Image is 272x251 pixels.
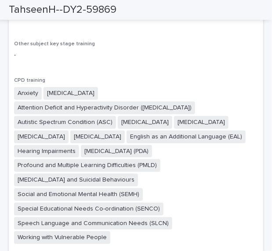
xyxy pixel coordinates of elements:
span: [MEDICAL_DATA] [118,116,172,129]
span: Social and Emotional Mental Health (SEMH) [14,188,143,201]
span: Autistic Spectrum Condition (ASC) [14,116,116,129]
span: Hearing Impairments [14,145,79,158]
h2: TahseenH--DY2-59869 [9,4,116,16]
span: Speech Language and Communication Needs (SLCN) [14,217,172,230]
span: Other subject key stage training [14,41,95,47]
span: English as an Additional Language (EAL) [127,131,246,143]
span: [MEDICAL_DATA] and Suicidal Behaviours [14,174,138,186]
span: CPD training [14,78,45,83]
span: Attention Deficit and Hyperactivity Disorder ([MEDICAL_DATA]) [14,102,195,114]
span: [MEDICAL_DATA] [44,87,98,100]
span: [MEDICAL_DATA] (PDA) [81,145,152,158]
p: - [14,51,258,60]
span: [MEDICAL_DATA] [14,131,69,143]
span: Profound and Multiple Learning Difficulties (PMLD) [14,159,160,172]
span: Working with Vulnerable People [14,231,110,244]
span: [MEDICAL_DATA] [174,116,228,129]
span: [MEDICAL_DATA] [70,131,125,143]
span: Special Educational Needs Co-ordination (SENCO) [14,203,163,215]
span: Anxiety [14,87,42,100]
